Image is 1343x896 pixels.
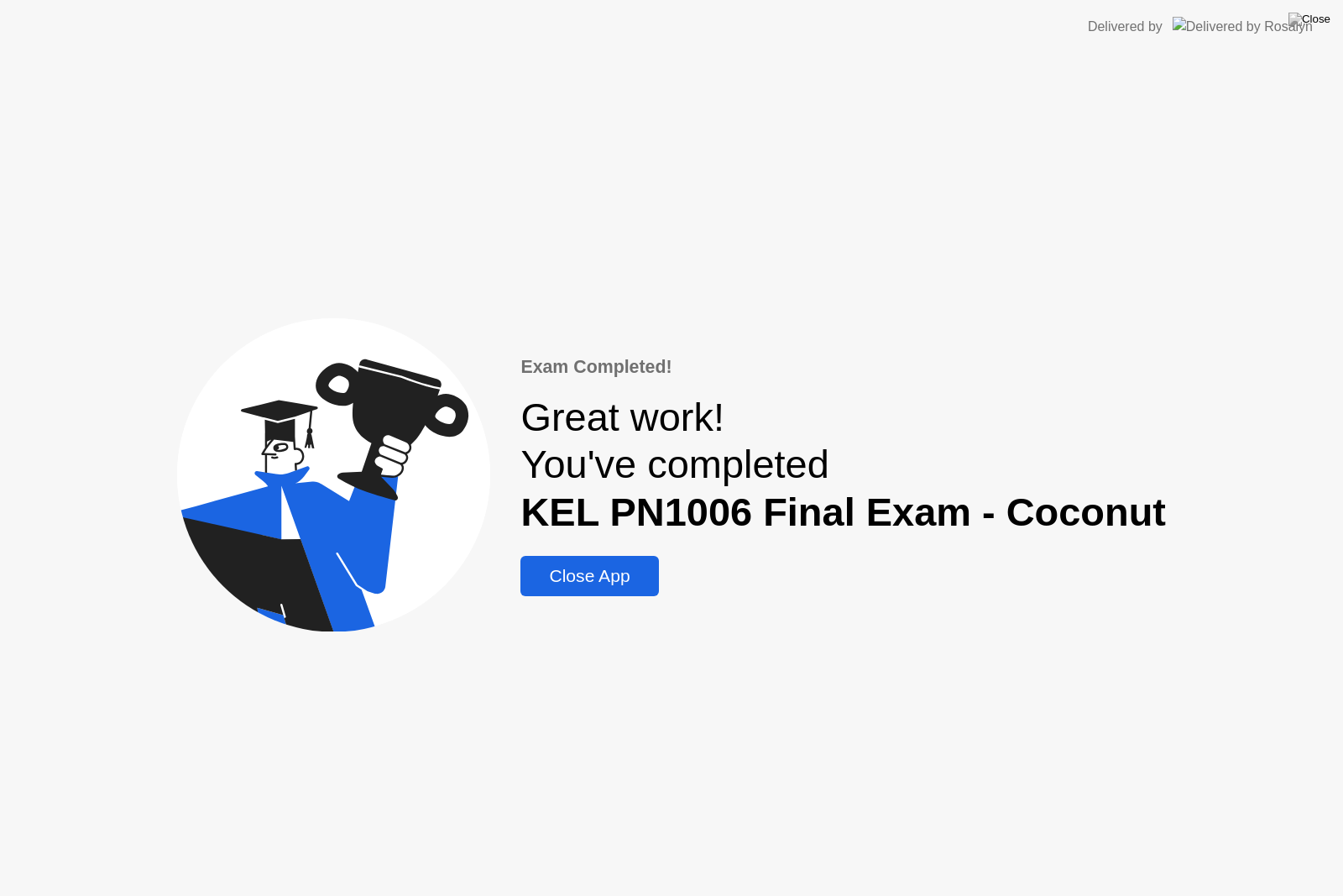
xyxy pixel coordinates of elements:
b: KEL PN1006 Final Exam - Coconut [520,490,1166,534]
div: Close App [525,566,653,586]
button: Close App [520,556,658,596]
img: Delivered by Rosalyn [1173,17,1313,36]
div: Exam Completed! [520,354,1166,380]
div: Great work! You've completed [520,394,1166,536]
img: Close [1288,13,1330,26]
div: Delivered by [1088,17,1163,37]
